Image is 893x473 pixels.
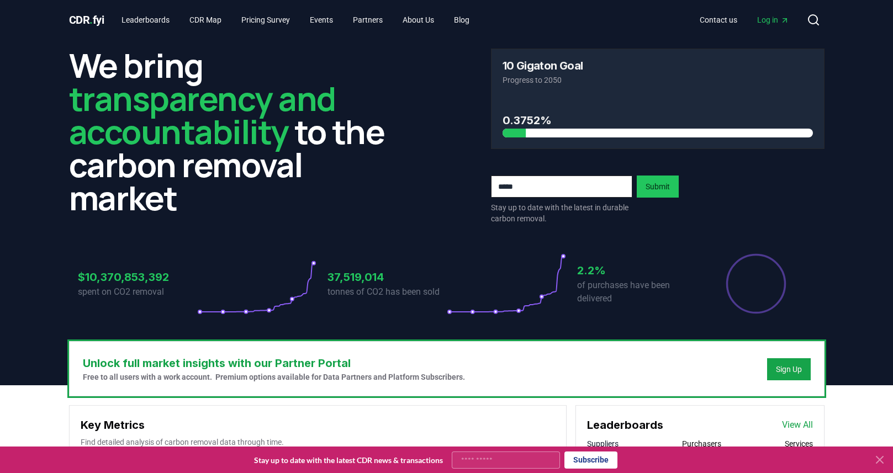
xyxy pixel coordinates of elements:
button: Sign Up [767,358,811,380]
a: Contact us [691,10,746,30]
a: Leaderboards [113,10,178,30]
p: Stay up to date with the latest in durable carbon removal. [491,202,632,224]
a: Log in [748,10,798,30]
button: Services [785,438,813,449]
nav: Main [113,10,478,30]
p: of purchases have been delivered [577,279,696,305]
span: CDR fyi [69,13,104,26]
p: tonnes of CO2 has been sold [327,285,447,299]
a: Pricing Survey [233,10,299,30]
nav: Main [691,10,798,30]
a: Blog [445,10,478,30]
h3: 10 Gigaton Goal [503,60,583,71]
h3: $10,370,853,392 [78,269,197,285]
a: Sign Up [776,364,802,375]
h3: 0.3752% [503,112,813,129]
a: About Us [394,10,443,30]
h3: Key Metrics [81,417,555,433]
h3: 37,519,014 [327,269,447,285]
span: Log in [757,14,789,25]
h3: 2.2% [577,262,696,279]
button: Suppliers [587,438,619,449]
p: Progress to 2050 [503,75,813,86]
a: Events [301,10,342,30]
div: Percentage of sales delivered [725,253,787,315]
h3: Unlock full market insights with our Partner Portal [83,355,465,371]
a: View All [782,418,813,432]
p: Free to all users with a work account. Premium options available for Data Partners and Platform S... [83,371,465,382]
a: CDR Map [181,10,230,30]
a: CDR.fyi [69,12,104,28]
button: Purchasers [682,438,721,449]
p: Find detailed analysis of carbon removal data through time. [81,437,555,448]
p: spent on CO2 removal [78,285,197,299]
span: transparency and accountability [69,76,336,154]
a: Partners [344,10,392,30]
h2: We bring to the carbon removal market [69,49,403,214]
span: . [89,13,93,26]
button: Submit [637,176,679,198]
h3: Leaderboards [587,417,663,433]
